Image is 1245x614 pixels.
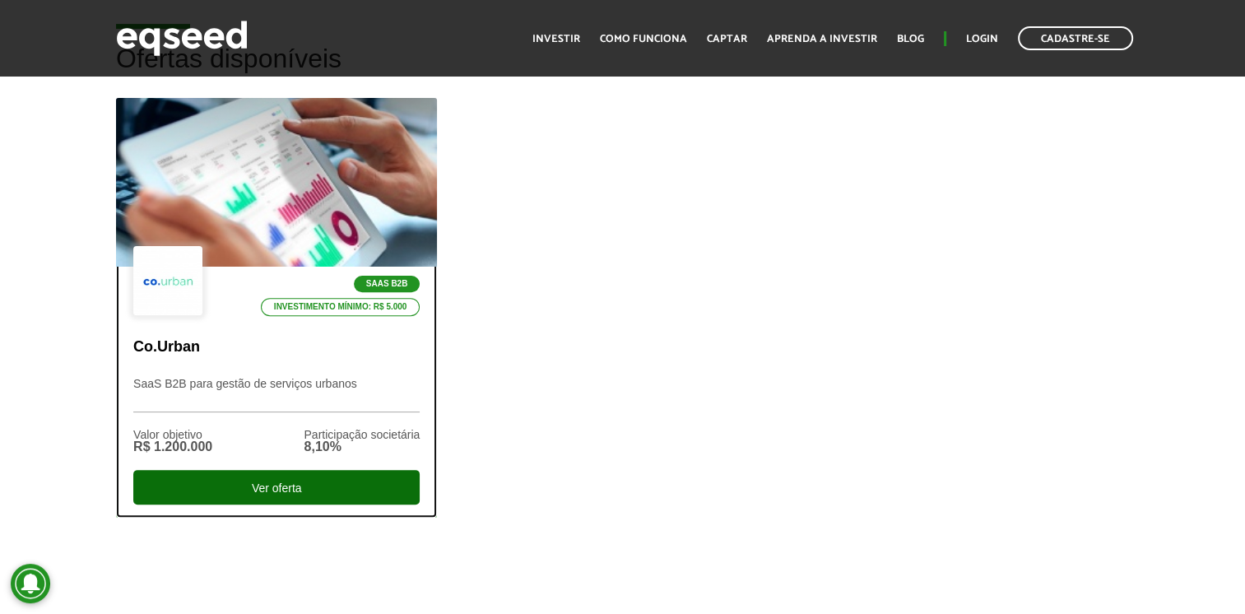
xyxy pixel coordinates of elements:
a: Blog [897,34,924,44]
a: Login [966,34,998,44]
p: SaaS B2B para gestão de serviços urbanos [133,377,420,412]
div: Valor objetivo [133,429,212,440]
div: Participação societária [304,429,420,440]
img: EqSeed [116,16,248,60]
a: Como funciona [600,34,687,44]
div: Ver oferta [133,470,420,505]
a: SaaS B2B Investimento mínimo: R$ 5.000 Co.Urban SaaS B2B para gestão de serviços urbanos Valor ob... [116,98,437,517]
p: Investimento mínimo: R$ 5.000 [261,298,420,316]
a: Cadastre-se [1018,26,1133,50]
a: Investir [532,34,580,44]
a: Aprenda a investir [767,34,877,44]
p: Co.Urban [133,338,420,356]
div: R$ 1.200.000 [133,440,212,454]
div: 8,10% [304,440,420,454]
a: Captar [707,34,747,44]
p: SaaS B2B [354,276,420,292]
